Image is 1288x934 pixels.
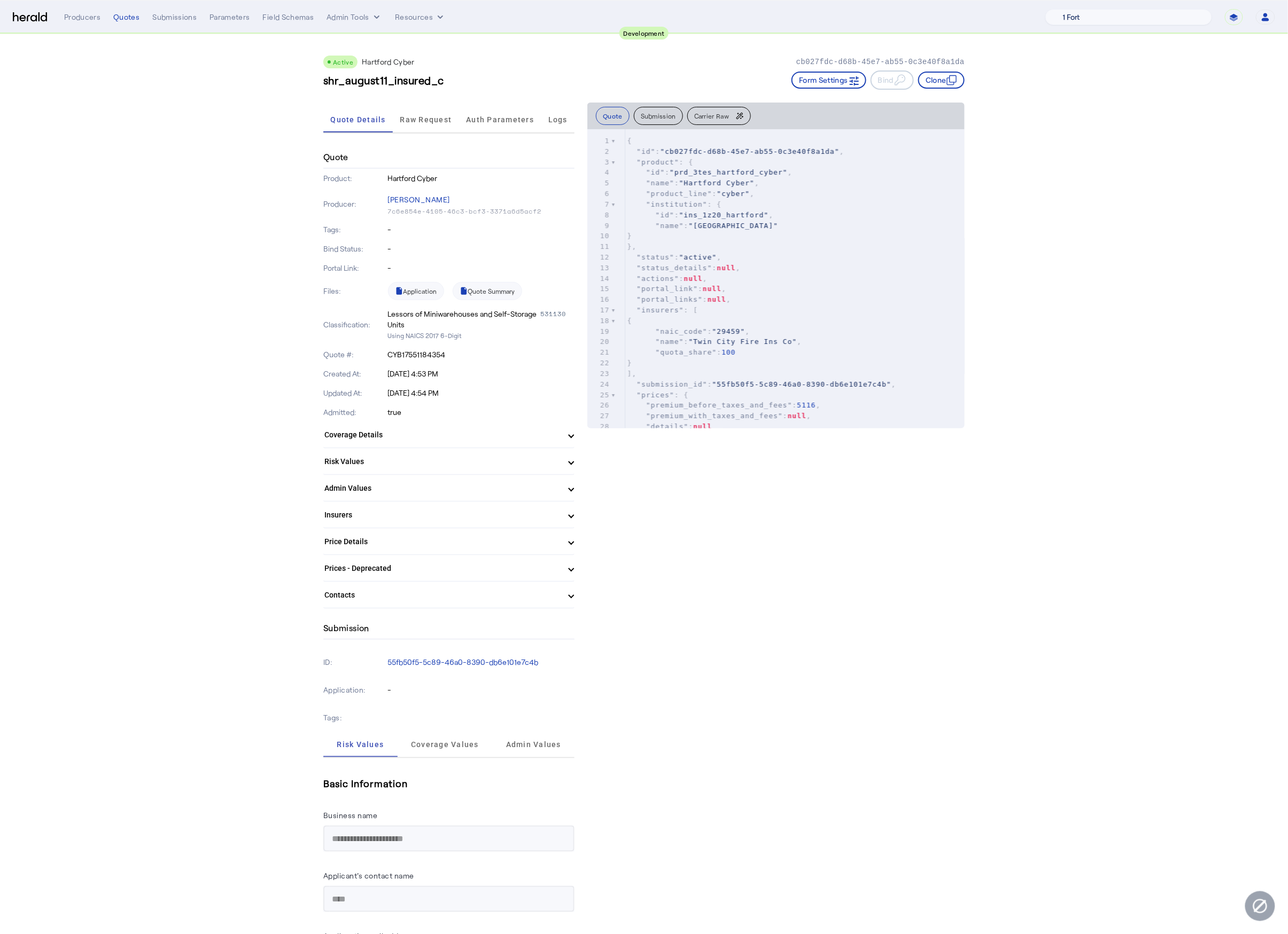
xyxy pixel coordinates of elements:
span: Carrier Raw [694,113,729,119]
p: Created At: [323,368,386,379]
span: "ins_1z20_hartford" [679,211,769,219]
span: : , [627,190,754,198]
div: 3 [587,157,611,168]
p: [DATE] 4:54 PM [388,388,575,398]
p: [DATE] 4:53 PM [388,368,575,379]
span: : , [627,264,740,272]
button: Carrier Raw [687,107,751,125]
span: : , [627,168,792,176]
div: 1 [587,136,611,146]
span: null [703,285,721,293]
mat-expansion-panel-header: Price Details [323,529,575,554]
div: 22 [587,358,611,368]
p: Classification: [323,319,386,330]
span: : , [627,211,773,219]
p: Application: [323,682,386,697]
p: Product: [323,173,386,184]
span: : [ [627,306,698,314]
p: 7c6e854e-4105-46c3-bcf3-3371a6d5acf2 [388,207,575,216]
label: Applicant's contact name [323,871,414,880]
p: Files: [323,286,386,296]
mat-expansion-panel-header: Coverage Details [323,422,575,448]
p: [PERSON_NAME] [388,192,575,207]
span: Raw Request [400,116,452,123]
p: ID: [323,655,386,670]
mat-expansion-panel-header: Prices - Deprecated [323,555,575,581]
span: null [788,412,806,420]
span: null [693,422,712,430]
span: : , [627,327,750,335]
mat-panel-title: Price Details [324,536,561,547]
span: Active [333,58,353,66]
p: - [388,685,575,695]
span: : { [627,391,688,399]
span: "status" [637,253,674,261]
p: - [388,263,575,273]
span: Quote Details [330,116,385,123]
span: : , [627,179,759,187]
span: : [627,422,712,430]
label: Business name [323,811,378,820]
span: ], [627,370,637,378]
div: 531130 [540,309,575,330]
span: "portal_link" [637,285,698,293]
span: : , [627,412,811,420]
p: cb027fdc-d68b-45e7-ab55-0c3e40f8a1da [796,57,965,67]
p: Admitted: [323,407,386,418]
span: "quota_share" [655,348,717,356]
mat-expansion-panel-header: Contacts [323,582,575,608]
p: Portal Link: [323,263,386,273]
span: : { [627,200,721,208]
span: "name" [646,179,674,187]
span: "product_line" [646,190,712,198]
button: Quote [596,107,630,125]
span: "prd_3tes_hartford_cyber" [670,168,788,176]
span: "55fb50f5-5c89-46a0-8390-db6e101e7c4b" [712,380,891,388]
div: 28 [587,421,611,432]
span: : , [627,147,844,155]
span: : { [627,158,693,166]
span: "status_details" [637,264,712,272]
mat-expansion-panel-header: Admin Values [323,475,575,501]
div: 12 [587,252,611,263]
p: true [388,407,575,418]
div: 10 [587,231,611,241]
span: : , [627,253,721,261]
button: Clone [918,72,965,89]
span: "cyber" [717,190,750,198]
div: 23 [587,368,611,379]
div: 2 [587,146,611,157]
div: 6 [587,189,611,199]
h5: Basic Information [323,775,575,791]
div: 24 [587,379,611,390]
div: Quotes [113,12,139,22]
span: "Hartford Cyber" [679,179,755,187]
div: Field Schemas [263,12,314,22]
div: 18 [587,316,611,326]
div: 26 [587,400,611,411]
span: "premium_with_taxes_and_fees" [646,412,783,420]
p: 55fb50f5-5c89-46a0-8390-db6e101e7c4b [388,657,575,668]
span: } [627,359,632,367]
mat-expansion-panel-header: Risk Values [323,449,575,474]
span: "29459" [712,327,745,335]
span: "premium_before_taxes_and_fees" [646,401,793,409]
mat-expansion-panel-header: Insurers [323,502,575,528]
span: "id" [637,147,655,155]
div: Submissions [152,12,197,22]
button: Form Settings [792,72,866,89]
div: 15 [587,284,611,294]
span: : , [627,285,726,293]
button: Resources dropdown menu [395,12,446,22]
mat-panel-title: Contacts [324,590,561,601]
div: 13 [587,263,611,273]
span: : , [627,274,707,282]
mat-panel-title: Coverage Details [324,429,561,441]
button: Submission [634,107,683,125]
p: Tags: [323,224,386,235]
span: "product" [637,158,679,166]
button: internal dropdown menu [327,12,382,22]
span: "prices" [637,391,674,399]
a: Quote Summary [453,282,522,300]
span: "name" [655,338,684,346]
